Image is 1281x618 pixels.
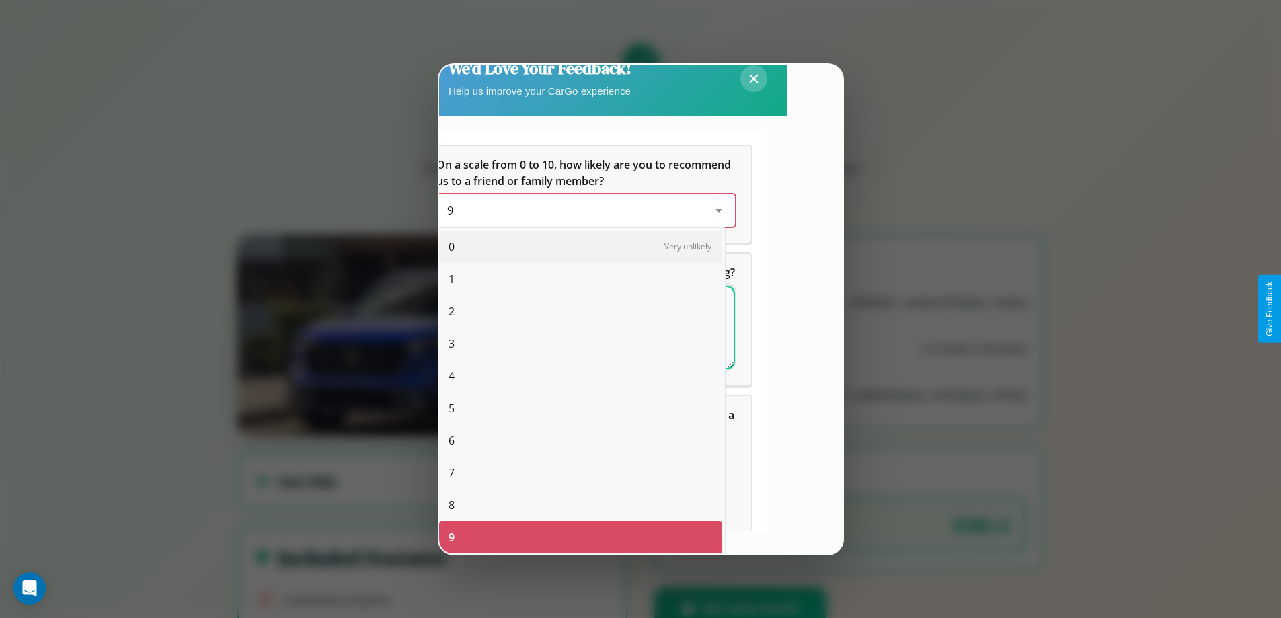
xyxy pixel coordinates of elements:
[449,82,631,100] p: Help us improve your CarGo experience
[439,457,722,489] div: 7
[439,360,722,392] div: 4
[439,392,722,424] div: 5
[436,408,737,438] span: Which of the following features do you value the most in a vehicle?
[449,368,455,384] span: 4
[449,400,455,416] span: 5
[439,489,722,521] div: 8
[436,157,734,188] span: On a scale from 0 to 10, how likely are you to recommend us to a friend or family member?
[449,239,455,255] span: 0
[449,432,455,449] span: 6
[439,424,722,457] div: 6
[449,529,455,545] span: 9
[447,203,453,218] span: 9
[449,465,455,481] span: 7
[439,263,722,295] div: 1
[1265,282,1274,336] div: Give Feedback
[664,241,711,252] span: Very unlikely
[449,57,631,79] h2: We'd Love Your Feedback!
[436,194,735,227] div: On a scale from 0 to 10, how likely are you to recommend us to a friend or family member?
[449,271,455,287] span: 1
[439,553,722,586] div: 10
[439,521,722,553] div: 9
[439,231,722,263] div: 0
[436,157,735,189] h5: On a scale from 0 to 10, how likely are you to recommend us to a friend or family member?
[449,303,455,319] span: 2
[439,295,722,327] div: 2
[13,572,46,605] div: Open Intercom Messenger
[449,336,455,352] span: 3
[449,497,455,513] span: 8
[436,265,735,280] span: What can we do to make your experience more satisfying?
[420,146,751,243] div: On a scale from 0 to 10, how likely are you to recommend us to a friend or family member?
[439,327,722,360] div: 3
